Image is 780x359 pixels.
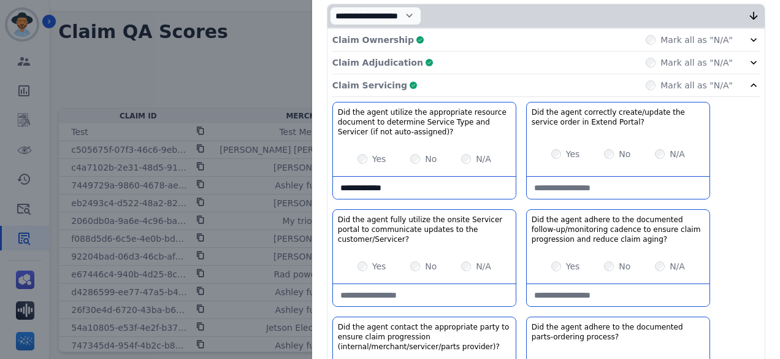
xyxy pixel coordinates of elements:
[425,153,437,165] label: No
[532,322,705,342] h3: Did the agent adhere to the documented parts-ordering process?
[476,260,491,272] label: N/A
[670,260,685,272] label: N/A
[670,148,685,160] label: N/A
[338,322,511,352] h3: Did the agent contact the appropriate party to ensure claim progression (internal/merchant/servic...
[532,215,705,244] h3: Did the agent adhere to the documented follow-up/monitoring cadence to ensure claim progression a...
[425,260,437,272] label: No
[372,153,386,165] label: Yes
[619,260,630,272] label: No
[566,148,580,160] label: Yes
[566,260,580,272] label: Yes
[338,215,511,244] h3: Did the agent fully utilize the onsite Servicer portal to communicate updates to the customer/Ser...
[660,79,733,91] label: Mark all as "N/A"
[338,107,511,137] h3: Did the agent utilize the appropriate resource document to determine Service Type and Servicer (i...
[476,153,491,165] label: N/A
[660,56,733,69] label: Mark all as "N/A"
[332,34,414,46] p: Claim Ownership
[372,260,386,272] label: Yes
[332,79,407,91] p: Claim Servicing
[332,56,423,69] p: Claim Adjudication
[532,107,705,127] h3: Did the agent correctly create/update the service order in Extend Portal?
[619,148,630,160] label: No
[660,34,733,46] label: Mark all as "N/A"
